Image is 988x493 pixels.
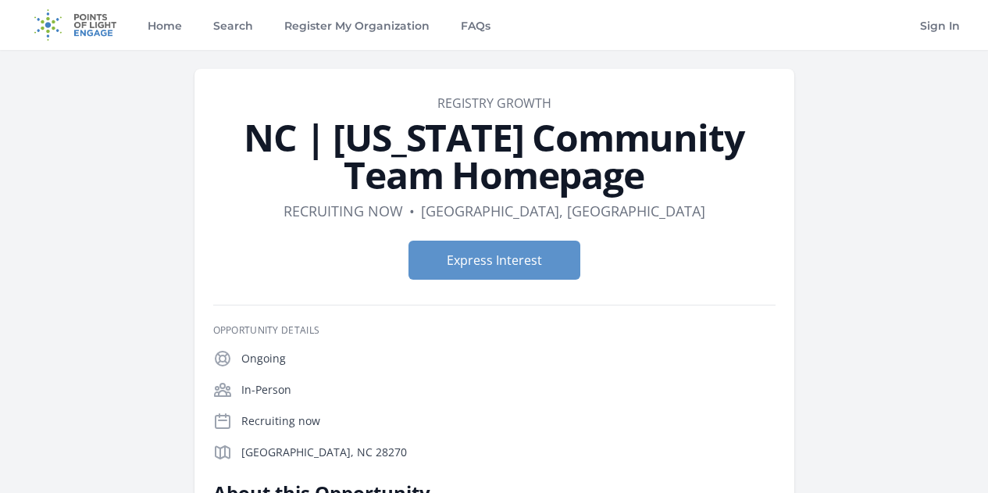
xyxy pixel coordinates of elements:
[437,95,551,112] a: Registry Growth
[408,241,580,280] button: Express Interest
[241,445,776,460] p: [GEOGRAPHIC_DATA], NC 28270
[213,324,776,337] h3: Opportunity Details
[213,119,776,194] h1: NC | [US_STATE] Community Team Homepage
[421,200,705,222] dd: [GEOGRAPHIC_DATA], [GEOGRAPHIC_DATA]
[241,351,776,366] p: Ongoing
[409,200,415,222] div: •
[284,200,403,222] dd: Recruiting now
[241,413,776,429] p: Recruiting now
[241,382,776,398] p: In-Person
